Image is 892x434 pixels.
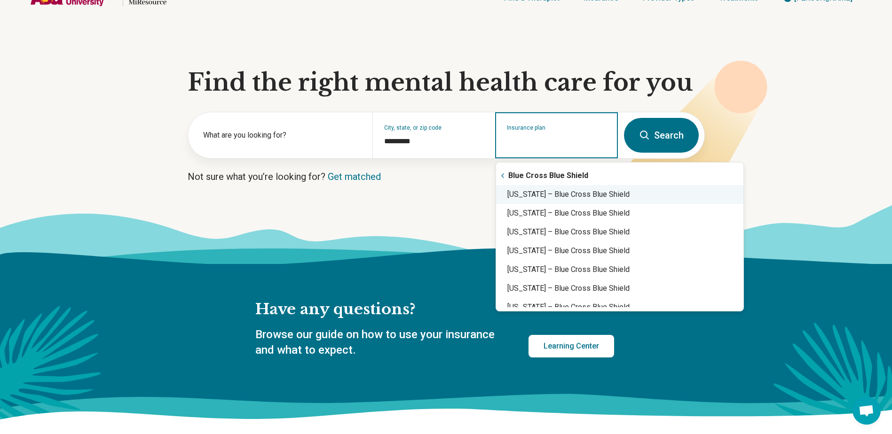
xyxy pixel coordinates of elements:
[328,171,381,182] a: Get matched
[188,69,705,97] h1: Find the right mental health care for you
[496,241,743,260] div: [US_STATE] – Blue Cross Blue Shield
[255,327,506,358] p: Browse our guide on how to use your insurance and what to expect.
[496,185,743,204] div: [US_STATE] – Blue Cross Blue Shield
[496,279,743,298] div: [US_STATE] – Blue Cross Blue Shield
[624,118,699,153] button: Search
[853,396,881,425] div: Open chat
[496,260,743,279] div: [US_STATE] – Blue Cross Blue Shield
[255,300,614,319] h2: Have any questions?
[496,223,743,241] div: [US_STATE] – Blue Cross Blue Shield
[496,166,743,307] div: Suggestions
[496,298,743,317] div: [US_STATE] – Blue Cross Blue Shield
[188,170,705,183] p: Not sure what you’re looking for?
[203,130,361,141] label: What are you looking for?
[529,335,614,357] a: Learning Center
[496,166,743,185] div: Blue Cross Blue Shield
[496,204,743,223] div: [US_STATE] – Blue Cross Blue Shield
